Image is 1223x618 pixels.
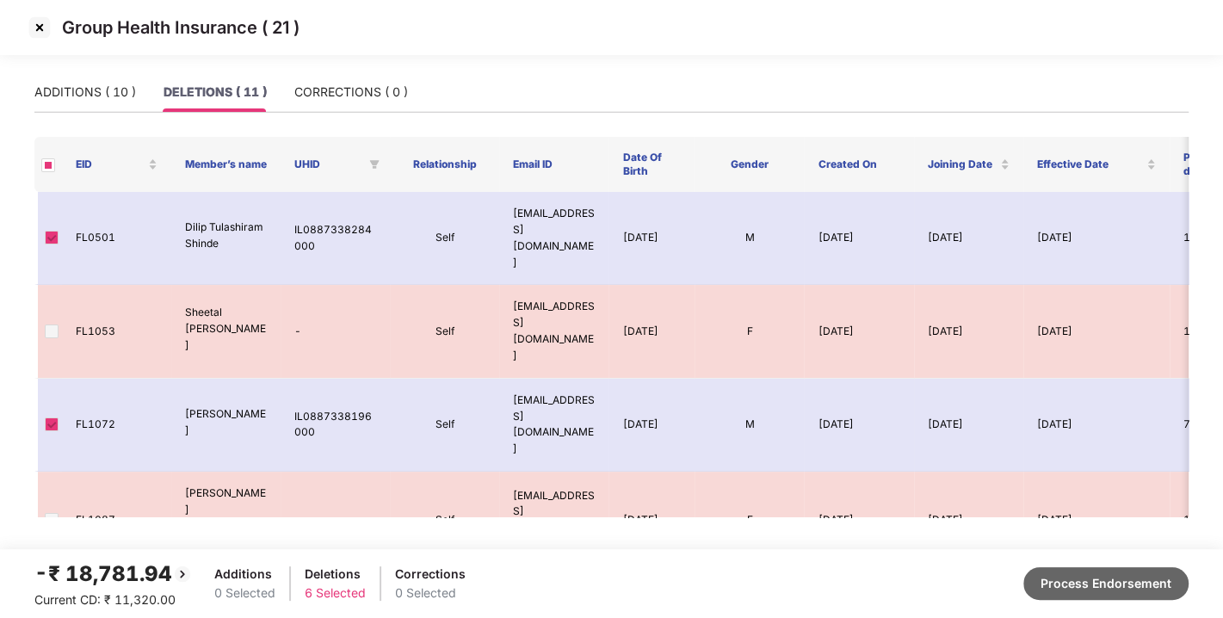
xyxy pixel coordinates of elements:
[281,285,390,378] td: -
[294,158,362,171] span: UHID
[804,285,913,378] td: [DATE]
[695,137,804,192] th: Gender
[214,584,275,603] div: 0 Selected
[695,379,804,472] td: M
[185,485,267,550] p: [PERSON_NAME] [PERSON_NAME]
[164,83,267,102] div: DELETIONS ( 11 )
[1023,379,1170,472] td: [DATE]
[185,305,267,354] p: Sheetal [PERSON_NAME]
[390,285,499,378] td: Self
[62,379,171,472] td: FL1072
[281,472,390,569] td: -
[34,558,193,590] div: -₹ 18,781.94
[928,158,997,171] span: Joining Date
[305,565,366,584] div: Deletions
[914,192,1023,285] td: [DATE]
[34,83,136,102] div: ADDITIONS ( 10 )
[395,584,466,603] div: 0 Selected
[499,472,608,569] td: [EMAIL_ADDRESS][DOMAIN_NAME]
[185,406,267,439] p: [PERSON_NAME]
[171,137,281,192] th: Member’s name
[62,192,171,285] td: FL0501
[914,472,1023,569] td: [DATE]
[804,137,913,192] th: Created On
[26,14,53,41] img: svg+xml;base64,PHN2ZyBpZD0iQ3Jvc3MtMzJ4MzIiIHhtbG5zPSJodHRwOi8vd3d3LnczLm9yZy8yMDAwL3N2ZyIgd2lkdG...
[390,137,499,192] th: Relationship
[305,584,366,603] div: 6 Selected
[914,379,1023,472] td: [DATE]
[804,192,913,285] td: [DATE]
[172,564,193,584] img: svg+xml;base64,PHN2ZyBpZD0iQmFjay0yMHgyMCIgeG1sbnM9Imh0dHA6Ly93d3cudzMub3JnLzIwMDAvc3ZnIiB3aWR0aD...
[695,192,804,285] td: M
[608,379,695,472] td: [DATE]
[281,379,390,472] td: IL0887338196000
[214,565,275,584] div: Additions
[695,472,804,569] td: F
[62,17,300,38] p: Group Health Insurance ( 21 )
[499,192,608,285] td: [EMAIL_ADDRESS][DOMAIN_NAME]
[804,472,913,569] td: [DATE]
[390,379,499,472] td: Self
[281,192,390,285] td: IL0887338284000
[395,565,466,584] div: Corrections
[62,285,171,378] td: FL1053
[76,158,145,171] span: EID
[608,472,695,569] td: [DATE]
[499,379,608,472] td: [EMAIL_ADDRESS][DOMAIN_NAME]
[294,83,408,102] div: CORRECTIONS ( 0 )
[914,137,1023,192] th: Joining Date
[369,159,380,170] span: filter
[366,154,383,175] span: filter
[695,285,804,378] td: F
[499,285,608,378] td: [EMAIL_ADDRESS][DOMAIN_NAME]
[185,219,267,252] p: Dilip Tulashiram Shinde
[1037,158,1143,171] span: Effective Date
[1023,567,1189,600] button: Process Endorsement
[390,192,499,285] td: Self
[608,285,695,378] td: [DATE]
[1023,285,1170,378] td: [DATE]
[34,592,176,607] span: Current CD: ₹ 11,320.00
[1023,472,1170,569] td: [DATE]
[62,137,171,192] th: EID
[914,285,1023,378] td: [DATE]
[804,379,913,472] td: [DATE]
[1023,192,1170,285] td: [DATE]
[499,137,608,192] th: Email ID
[1023,137,1170,192] th: Effective Date
[390,472,499,569] td: Self
[608,192,695,285] td: [DATE]
[608,137,695,192] th: Date Of Birth
[62,472,171,569] td: FL1087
